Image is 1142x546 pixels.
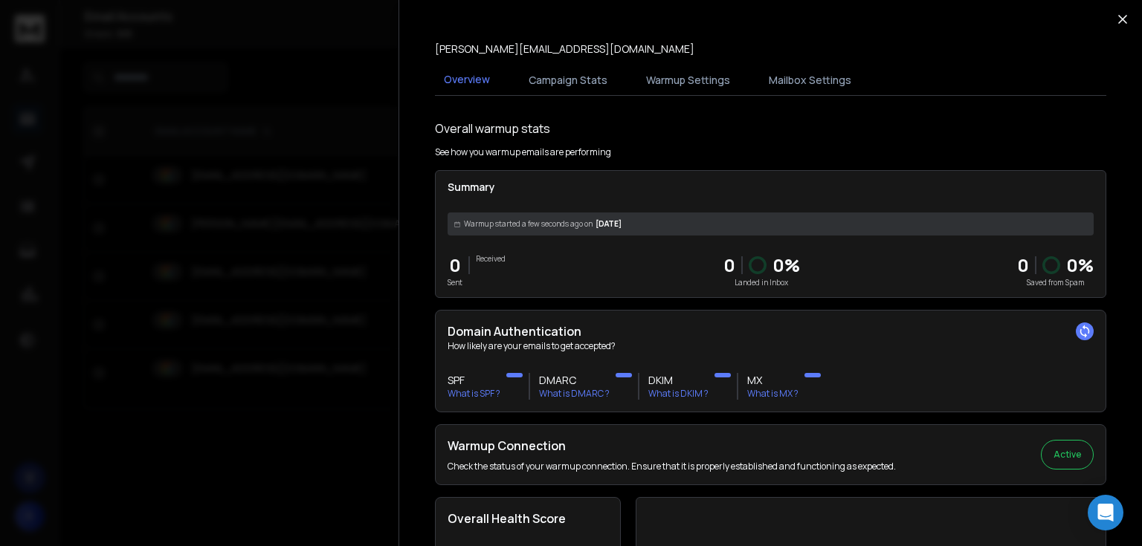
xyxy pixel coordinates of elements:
[747,373,799,388] h3: MX
[435,146,611,158] p: See how you warmup emails are performing
[448,340,1094,352] p: How likely are your emails to get accepted?
[448,373,500,388] h3: SPF
[1066,253,1094,277] p: 0 %
[448,388,500,400] p: What is SPF ?
[648,388,709,400] p: What is DKIM ?
[448,253,462,277] p: 0
[448,277,462,288] p: Sent
[1017,253,1029,277] strong: 0
[476,253,506,264] p: Received
[448,461,896,472] p: Check the status of your warmup connection. Ensure that it is properly established and functionin...
[435,63,499,97] button: Overview
[435,120,550,137] h1: Overall warmup stats
[1017,277,1094,288] p: Saved from Spam
[448,437,896,455] h2: Warmup Connection
[448,322,1094,340] h2: Domain Authentication
[1088,495,1123,530] div: Open Intercom Messenger
[448,180,1094,195] p: Summary
[539,388,610,400] p: What is DMARC ?
[464,218,593,230] span: Warmup started a few seconds ago on
[760,64,860,97] button: Mailbox Settings
[435,42,694,56] p: [PERSON_NAME][EMAIL_ADDRESS][DOMAIN_NAME]
[539,373,610,388] h3: DMARC
[520,64,616,97] button: Campaign Stats
[448,510,608,527] h2: Overall Health Score
[648,373,709,388] h3: DKIM
[772,253,800,277] p: 0 %
[723,253,735,277] p: 0
[747,388,799,400] p: What is MX ?
[448,212,1094,235] div: [DATE]
[1041,440,1094,469] button: Active
[723,277,800,288] p: Landed in Inbox
[637,64,739,97] button: Warmup Settings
